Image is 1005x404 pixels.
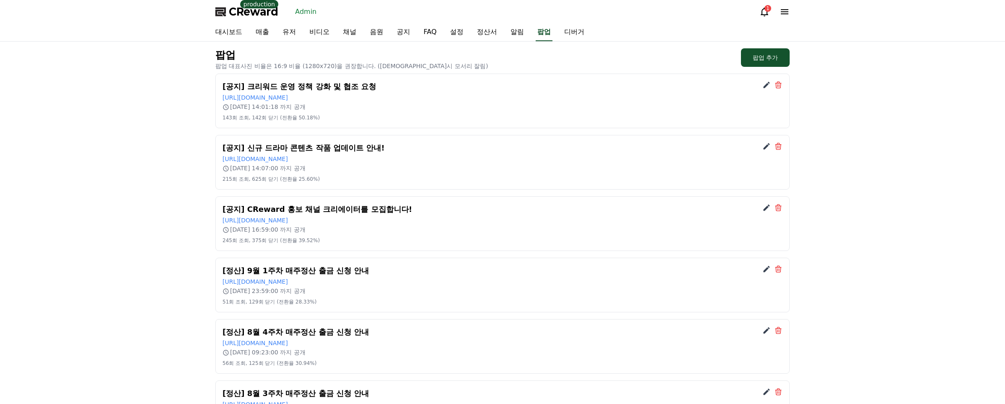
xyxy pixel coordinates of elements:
[276,24,303,41] a: 유저
[222,81,783,92] h2: [공지] 크리워드 운영 정책 강화 및 협조 요청
[222,217,288,224] a: [URL][DOMAIN_NAME]
[222,388,783,399] h2: [정산] 8월 3주차 매주정산 출금 신청 안내
[222,142,783,154] h2: [공지] 신규 드라마 콘텐츠 작품 업데이트 안내!
[222,238,278,243] span: 245회 조회, 375회 닫기
[280,238,320,243] span: (전환율 39.52%)
[108,267,161,288] a: Settings
[557,24,591,41] a: 디버거
[764,5,771,12] div: 1
[21,279,36,286] span: Home
[292,5,320,18] a: Admin
[222,225,783,234] p: [DATE] 16:59:00 까지 공개
[222,340,288,346] a: [URL][DOMAIN_NAME]
[222,265,783,277] h2: [정산] 9월 1주차 매주정산 출금 신청 안내
[759,7,769,17] a: 1
[209,24,249,41] a: 대시보드
[229,5,278,18] span: CReward
[249,24,276,41] a: 매출
[363,24,390,41] a: 음원
[390,24,417,41] a: 공지
[741,48,790,67] button: 팝업 추가
[470,24,504,41] a: 정산서
[504,24,531,41] a: 알림
[222,203,783,215] h2: [공지] CReward 홍보 채널 크리에이터를 모집합니다!
[215,5,278,18] a: CReward
[536,24,552,41] a: 팝업
[124,279,145,286] span: Settings
[222,287,783,295] p: [DATE] 23:59:00 까지 공개
[222,176,278,182] span: 215회 조회, 625회 닫기
[222,103,783,111] p: [DATE] 14:01:18 까지 공개
[222,278,288,285] a: [URL][DOMAIN_NAME]
[222,299,275,305] span: 51회 조회, 129회 닫기
[280,176,320,182] span: (전환율 25.60%)
[303,24,336,41] a: 비디오
[222,360,275,366] span: 56회 조회, 125회 닫기
[222,115,278,121] span: 143회 조회, 142회 닫기
[222,348,783,356] p: [DATE] 09:23:00 까지 공개
[215,48,488,62] p: 팝업
[443,24,470,41] a: 설정
[70,280,94,286] span: Messages
[417,24,443,41] a: FAQ
[3,267,55,288] a: Home
[222,156,288,162] a: [URL][DOMAIN_NAME]
[277,299,317,305] span: (전환율 28.33%)
[55,267,108,288] a: Messages
[277,360,317,366] span: (전환율 30.94%)
[336,24,363,41] a: 채널
[215,62,488,70] p: 팝업 대표사진 비율은 16:9 비율 (1280x720)을 권장합니다. ([DEMOGRAPHIC_DATA]시 모서리 잘림)
[222,326,783,338] h2: [정산] 8월 4주차 매주정산 출금 신청 안내
[280,115,320,121] span: (전환율 50.18%)
[222,94,288,101] a: [URL][DOMAIN_NAME]
[222,164,783,172] p: [DATE] 14:07:00 까지 공개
